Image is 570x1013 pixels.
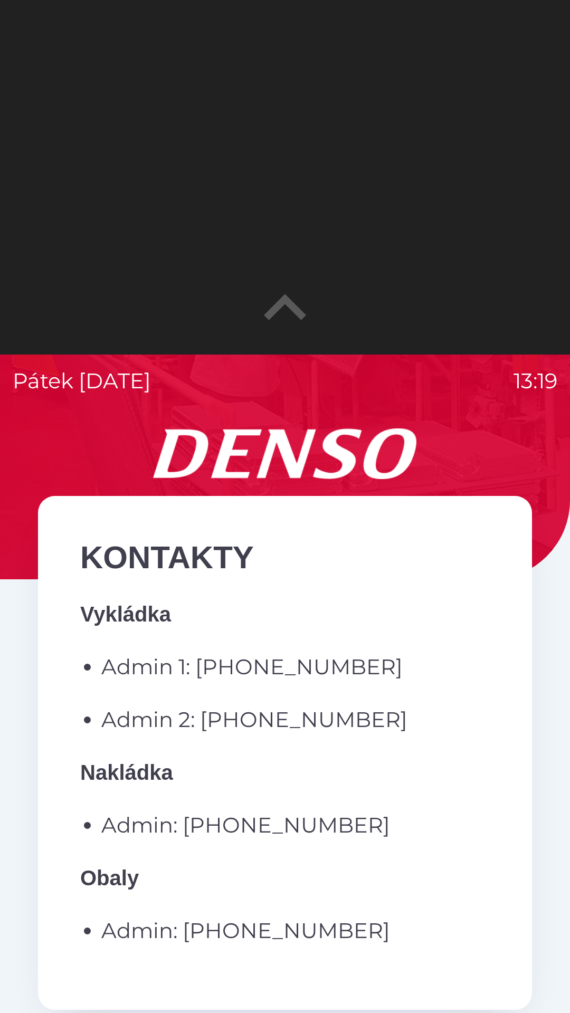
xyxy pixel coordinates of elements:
p: Admin: [PHONE_NUMBER] [101,809,490,841]
p: Admin: [PHONE_NUMBER] [101,915,490,947]
p: 13:19 [514,365,557,397]
strong: Obaly [80,866,139,890]
img: Logo [38,428,532,479]
p: Admin 2: [PHONE_NUMBER] [101,704,490,735]
p: Admin 1: [PHONE_NUMBER] [101,651,490,683]
strong: Vykládka [80,603,171,626]
p: pátek [DATE] [13,365,151,397]
h2: KONTAKTY [80,538,490,577]
strong: Nakládka [80,761,173,784]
